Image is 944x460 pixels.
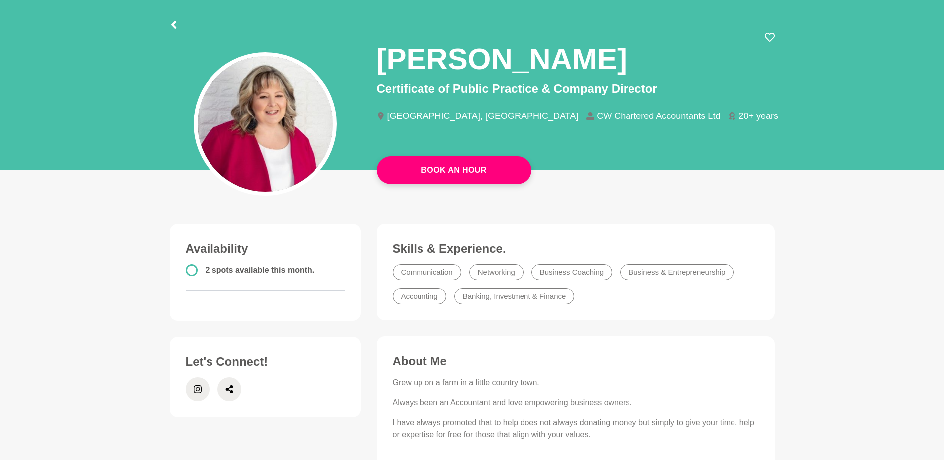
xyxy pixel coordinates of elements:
a: Book An Hour [377,156,531,184]
h3: Let's Connect! [186,354,345,369]
h1: [PERSON_NAME] [377,40,627,78]
p: Always been an Accountant and love empowering business owners. [393,397,759,409]
span: 2 spots available this month. [206,266,315,274]
a: Share [217,377,241,401]
li: 20+ years [728,112,786,120]
h3: Skills & Experience. [393,241,759,256]
p: I have always promoted that to help does not always donating money but simply to give your time, ... [393,417,759,441]
h3: About Me [393,354,759,369]
p: Grew up on a farm in a little country town. [393,377,759,389]
li: [GEOGRAPHIC_DATA], [GEOGRAPHIC_DATA] [377,112,587,120]
a: Instagram [186,377,210,401]
p: Certificate of Public Practice & Company Director [377,80,775,98]
h3: Availability [186,241,345,256]
li: CW Chartered Accountants Ltd [586,112,728,120]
